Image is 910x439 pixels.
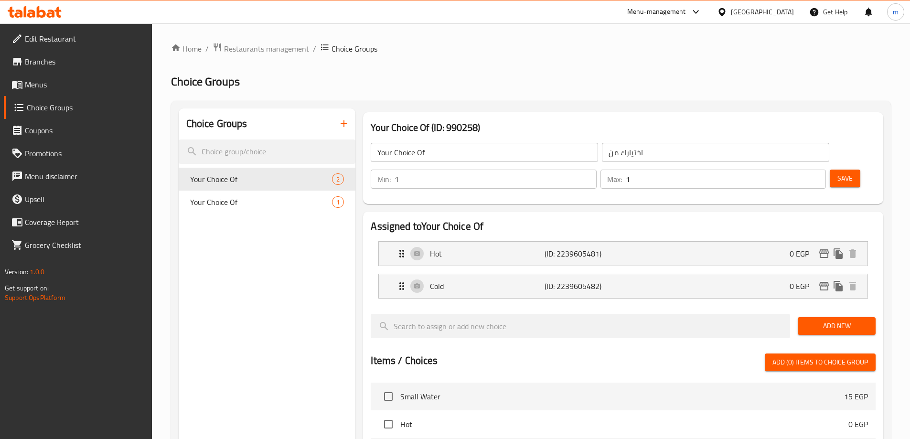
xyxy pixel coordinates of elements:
[4,211,152,234] a: Coverage Report
[171,71,240,92] span: Choice Groups
[765,353,876,371] button: Add (0) items to choice group
[205,43,209,54] li: /
[830,170,860,187] button: Save
[377,173,391,185] p: Min:
[332,198,343,207] span: 1
[831,246,846,261] button: duplicate
[848,418,868,430] p: 0 EGP
[4,165,152,188] a: Menu disclaimer
[817,279,831,293] button: edit
[171,43,891,55] nav: breadcrumb
[798,317,876,335] button: Add New
[25,148,144,159] span: Promotions
[25,33,144,44] span: Edit Restaurant
[805,320,868,332] span: Add New
[607,173,622,185] p: Max:
[4,188,152,211] a: Upsell
[846,246,860,261] button: delete
[627,6,686,18] div: Menu-management
[25,79,144,90] span: Menus
[772,356,868,368] span: Add (0) items to choice group
[179,139,356,164] input: search
[790,280,817,292] p: 0 EGP
[831,279,846,293] button: duplicate
[379,242,867,266] div: Expand
[332,43,377,54] span: Choice Groups
[846,279,860,293] button: delete
[4,50,152,73] a: Branches
[844,391,868,402] p: 15 EGP
[371,237,876,270] li: Expand
[379,274,867,298] div: Expand
[4,73,152,96] a: Menus
[4,119,152,142] a: Coupons
[190,173,332,185] span: Your Choice Of
[25,239,144,251] span: Grocery Checklist
[400,391,844,402] span: Small Water
[371,353,438,368] h2: Items / Choices
[371,270,876,302] li: Expand
[25,125,144,136] span: Coupons
[213,43,309,55] a: Restaurants management
[400,418,848,430] span: Hot
[30,266,44,278] span: 1.0.0
[332,173,344,185] div: Choices
[430,280,544,292] p: Cold
[171,43,202,54] a: Home
[378,414,398,434] span: Select choice
[179,168,356,191] div: Your Choice Of2
[371,219,876,234] h2: Assigned to Your Choice Of
[25,56,144,67] span: Branches
[817,246,831,261] button: edit
[545,248,621,259] p: (ID: 2239605481)
[893,7,899,17] span: m
[190,196,332,208] span: Your Choice Of
[5,291,65,304] a: Support.OpsPlatform
[371,314,790,338] input: search
[332,175,343,184] span: 2
[4,96,152,119] a: Choice Groups
[371,120,876,135] h3: Your Choice Of (ID: 990258)
[27,102,144,113] span: Choice Groups
[332,196,344,208] div: Choices
[837,172,853,184] span: Save
[4,234,152,257] a: Grocery Checklist
[25,216,144,228] span: Coverage Report
[545,280,621,292] p: (ID: 2239605482)
[4,27,152,50] a: Edit Restaurant
[5,266,28,278] span: Version:
[5,282,49,294] span: Get support on:
[313,43,316,54] li: /
[186,117,247,131] h2: Choice Groups
[430,248,544,259] p: Hot
[25,193,144,205] span: Upsell
[790,248,817,259] p: 0 EGP
[731,7,794,17] div: [GEOGRAPHIC_DATA]
[4,142,152,165] a: Promotions
[224,43,309,54] span: Restaurants management
[378,386,398,407] span: Select choice
[179,191,356,214] div: Your Choice Of1
[25,171,144,182] span: Menu disclaimer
